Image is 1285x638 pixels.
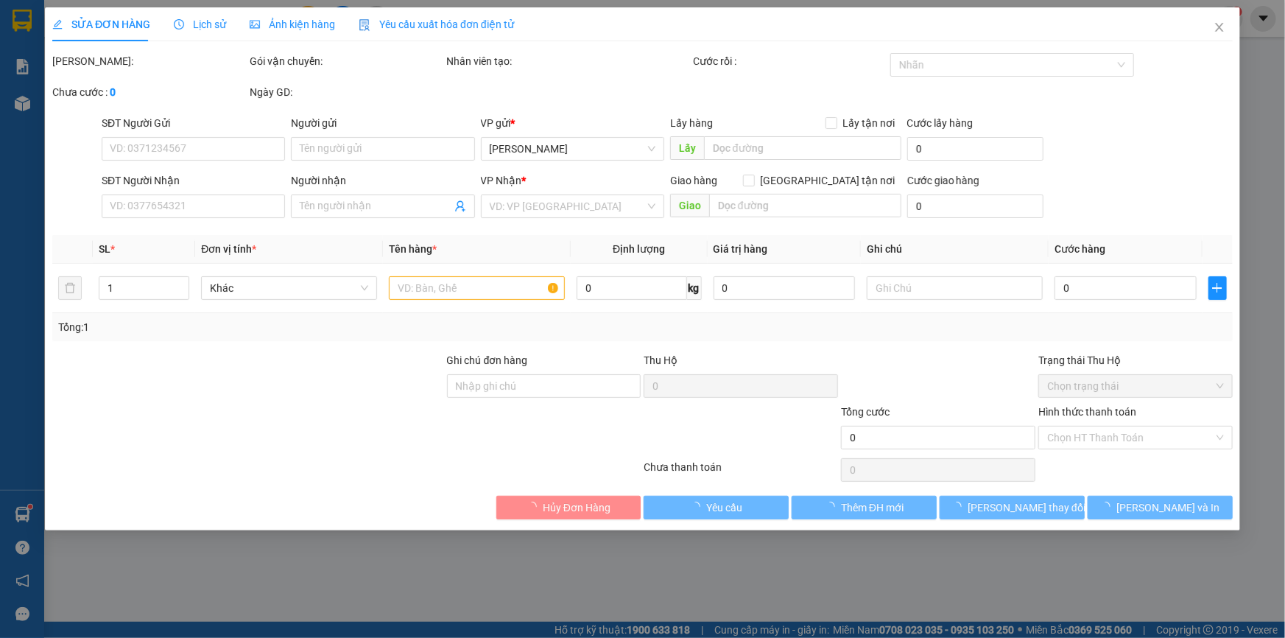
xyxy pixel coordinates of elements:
span: Chọn trạng thái [1047,375,1224,397]
button: delete [58,276,82,300]
span: user-add [454,200,466,212]
span: loading [825,502,841,512]
span: [GEOGRAPHIC_DATA] tận nơi [755,172,901,189]
b: 0 [110,86,116,98]
div: SĐT Người Nhận [102,172,285,189]
div: VP gửi [481,115,664,131]
span: close [1214,21,1225,33]
span: kg [687,276,702,300]
img: icon [359,19,370,31]
button: [PERSON_NAME] thay đổi [940,496,1085,519]
span: loading [690,502,706,512]
span: Đơn vị tính [201,243,256,255]
span: [PERSON_NAME] thay đổi [968,499,1085,516]
input: Cước giao hàng [907,194,1043,218]
div: [PERSON_NAME]: [52,53,247,69]
label: Ghi chú đơn hàng [447,354,528,366]
span: Giao hàng [670,175,717,186]
div: Cước rồi : [693,53,887,69]
span: Lịch sử [174,18,226,30]
button: Close [1199,7,1240,49]
input: Cước lấy hàng [907,137,1043,161]
span: Cước hàng [1055,243,1105,255]
label: Hình thức thanh toán [1038,406,1136,418]
span: Thu Hộ [644,354,677,366]
input: Ghi Chú [867,276,1043,300]
span: Lấy hàng [670,117,713,129]
div: Gói vận chuyển: [250,53,444,69]
th: Ghi chú [861,235,1049,264]
span: loading [1101,502,1117,512]
span: Khác [210,277,368,299]
span: Tên hàng [389,243,437,255]
span: VP Nhận [481,175,522,186]
div: SĐT Người Gửi [102,115,285,131]
input: Dọc đường [709,194,901,217]
span: Giao [670,194,709,217]
label: Cước lấy hàng [907,117,974,129]
span: SỬA ĐƠN HÀNG [52,18,150,30]
span: Lấy tận nơi [837,115,901,131]
button: [PERSON_NAME] và In [1088,496,1233,519]
div: Người gửi [291,115,474,131]
div: Chưa thanh toán [643,459,840,485]
span: Giá trị hàng [714,243,768,255]
div: Nhân viên tạo: [447,53,691,69]
span: Định lượng [613,243,665,255]
label: Cước giao hàng [907,175,980,186]
span: Lấy [670,136,704,160]
span: clock-circle [174,19,184,29]
div: Tổng: 1 [58,319,496,335]
div: Ngày GD: [250,84,444,100]
span: plus [1209,282,1226,294]
span: edit [52,19,63,29]
button: Thêm ĐH mới [792,496,937,519]
span: Hủy Đơn Hàng [543,499,610,516]
div: Trạng thái Thu Hộ [1038,352,1233,368]
span: Yêu cầu xuất hóa đơn điện tử [359,18,514,30]
button: Yêu cầu [644,496,789,519]
div: Người nhận [291,172,474,189]
button: Hủy Đơn Hàng [496,496,641,519]
div: Chưa cước : [52,84,247,100]
span: Thêm ĐH mới [841,499,904,516]
input: Ghi chú đơn hàng [447,374,641,398]
span: Yêu cầu [706,499,742,516]
span: loading [951,502,968,512]
span: SL [99,243,110,255]
input: Dọc đường [704,136,901,160]
button: plus [1208,276,1227,300]
input: VD: Bàn, Ghế [389,276,565,300]
span: loading [527,502,543,512]
span: Phan Thiết [490,138,655,160]
span: [PERSON_NAME] và In [1117,499,1220,516]
span: Tổng cước [841,406,890,418]
span: picture [250,19,260,29]
span: Ảnh kiện hàng [250,18,335,30]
